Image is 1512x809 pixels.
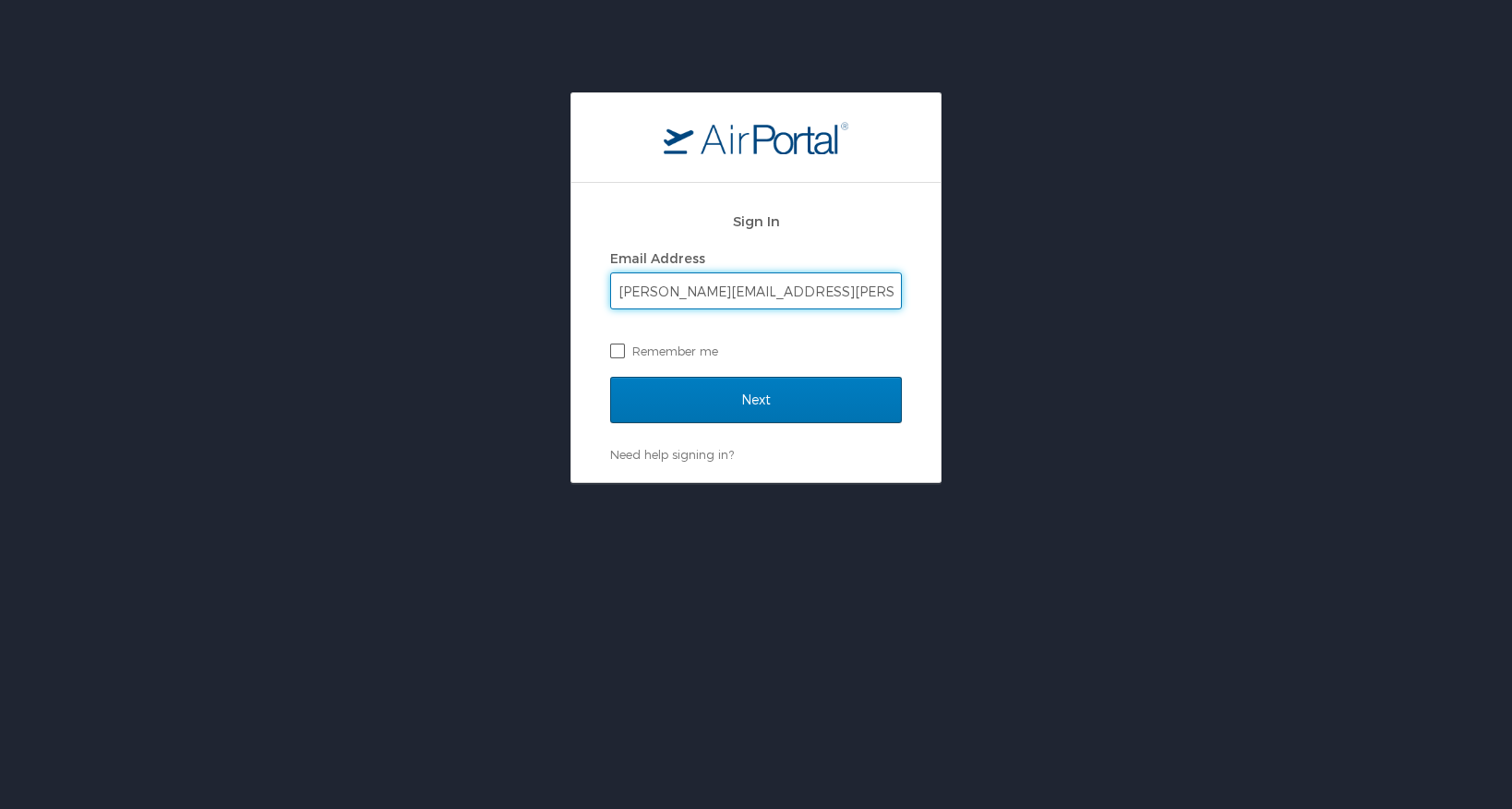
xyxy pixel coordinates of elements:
[610,337,902,365] label: Remember me
[610,211,902,232] h2: Sign In
[664,121,848,154] img: logo
[610,447,734,462] a: Need help signing in?
[610,250,705,266] label: Email Address
[610,377,902,423] input: Next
